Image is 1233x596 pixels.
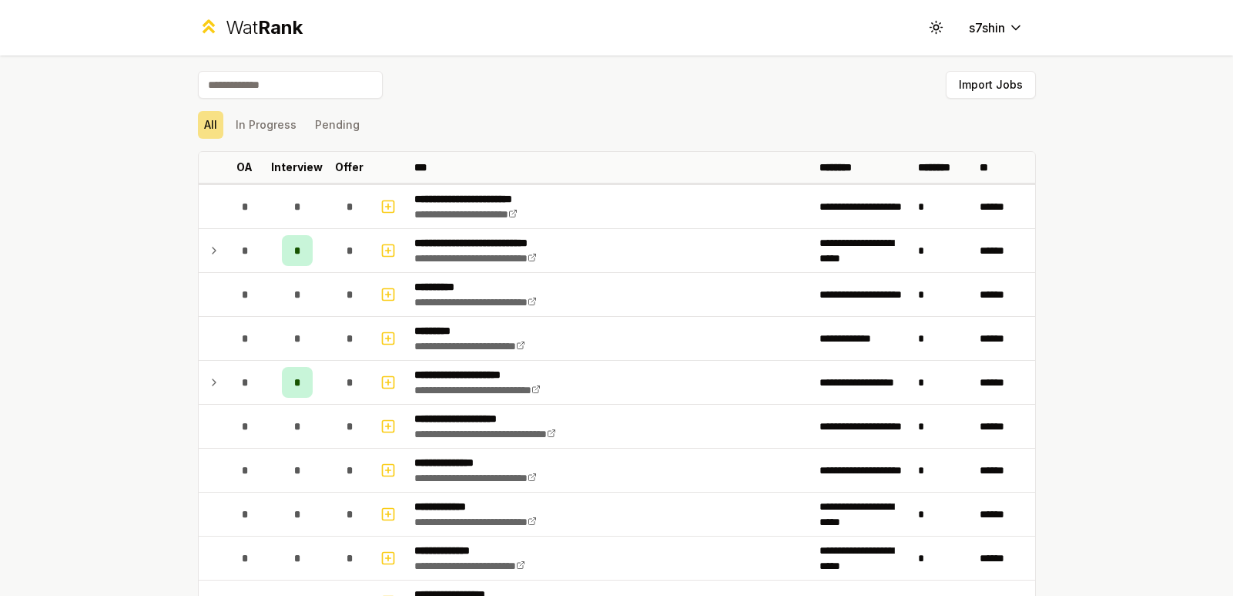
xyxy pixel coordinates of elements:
[230,111,303,139] button: In Progress
[957,14,1036,42] button: s7shin
[198,111,223,139] button: All
[198,15,303,40] a: WatRank
[226,15,303,40] div: Wat
[969,19,1005,37] span: s7shin
[946,71,1036,99] button: Import Jobs
[309,111,366,139] button: Pending
[258,16,303,39] span: Rank
[236,160,253,175] p: OA
[271,160,323,175] p: Interview
[335,160,364,175] p: Offer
